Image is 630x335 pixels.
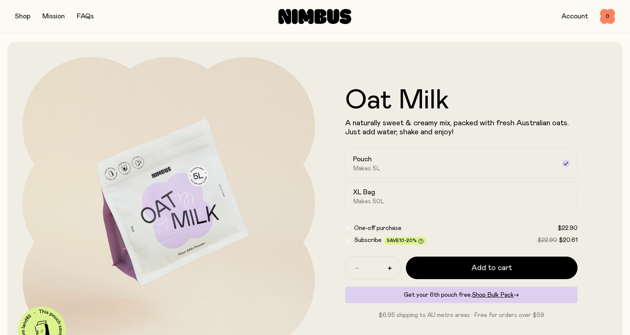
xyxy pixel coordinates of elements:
a: Mission [42,13,65,20]
a: FAQs [77,13,94,20]
span: $22.90 [537,237,557,243]
div: Get your 6th pouch free. [345,287,578,303]
a: Shop Bulk Pack→ [472,292,519,298]
p: $6.95 shipping to AU metro areas · Free for orders over $59 [345,311,578,320]
span: $22.90 [558,225,578,231]
span: 10-20% [399,238,417,243]
span: Subscribe [354,237,382,243]
span: Save [387,238,423,244]
span: Shop Bulk Pack [472,292,514,298]
a: Account [561,13,588,20]
button: 0 [600,9,615,24]
h2: XL Bag [353,188,375,197]
h1: Oat Milk [345,87,578,114]
span: Makes 50L [353,198,385,205]
button: Add to cart [406,257,578,279]
p: A naturally sweet & creamy mix, packed with fresh Australian oats. Just add water, shake and enjoy! [345,119,578,137]
span: Add to cart [471,263,512,273]
span: $20.61 [559,237,578,243]
h2: Pouch [353,155,372,164]
span: Makes 5L [353,165,380,172]
span: One-off purchase [354,225,401,231]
